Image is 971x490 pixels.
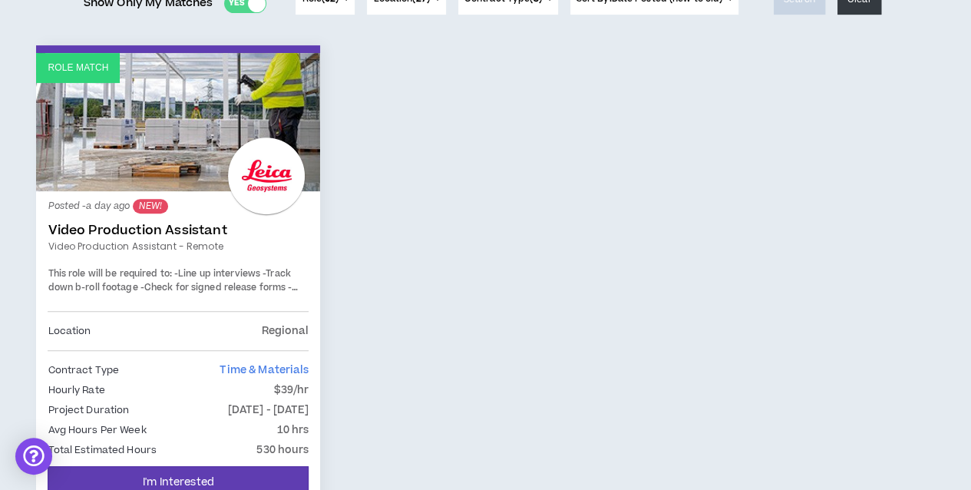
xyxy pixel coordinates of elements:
p: $39/hr [274,382,309,399]
p: 530 hours [256,442,309,459]
p: Avg Hours Per Week [48,422,146,439]
a: Role Match [36,53,320,191]
a: Video Production Assistant [48,223,309,238]
p: 10 hrs [277,422,309,439]
p: Contract Type [48,362,119,379]
p: [DATE] - [DATE] [228,402,309,419]
span: This role will be required to: [48,267,171,280]
a: Video Production Assistant - Remote [48,240,309,253]
p: Posted - a day ago [48,199,309,214]
span: Time & Materials [220,363,309,378]
sup: NEW! [133,199,167,214]
p: Hourly Rate [48,382,104,399]
div: Open Intercom Messenger [15,438,52,475]
span: -Check for signed release forms [140,281,286,294]
p: Project Duration [48,402,129,419]
span: -Track down b-roll footage [48,267,290,294]
span: -Keep projects up to date in Wrike. [48,281,298,308]
p: Total Estimated Hours [48,442,157,459]
p: Regional [261,323,309,339]
span: -Line up interviews [174,267,260,280]
span: I'm Interested [143,475,214,490]
p: Location [48,323,91,339]
p: Role Match [48,61,108,75]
